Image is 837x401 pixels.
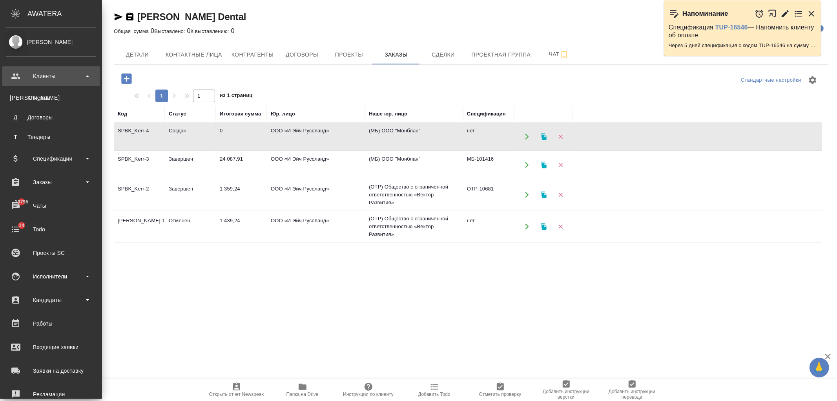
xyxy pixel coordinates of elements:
[125,12,135,22] button: Скопировать ссылку
[6,388,96,400] div: Рекламации
[2,361,100,381] a: Заявки на доставку
[6,176,96,188] div: Заказы
[118,110,127,118] div: Код
[401,379,467,401] button: Добавить Todo
[114,26,828,36] div: 0 0 0
[286,392,319,397] span: Папка на Drive
[519,219,535,235] button: Открыть
[365,151,463,179] td: (МБ) ООО "Монблан"
[519,157,535,173] button: Открыть
[27,6,102,22] div: AWATERA
[2,314,100,333] a: Работы
[114,12,123,22] button: Скопировать ссылку для ЯМессенджера
[424,50,462,60] span: Сделки
[216,123,267,150] td: 0
[6,90,96,106] a: [PERSON_NAME]Клиенты
[807,9,816,18] button: Закрыть
[669,42,816,49] p: Через 5 дней спецификация с кодом TUP-16546 на сумму 100926.66 RUB будет просрочена
[467,379,533,401] button: Отметить проверку
[204,379,270,401] button: Открыть отчет Newspeak
[271,110,295,118] div: Юр. лицо
[463,123,514,150] td: нет
[538,389,594,400] span: Добавить инструкции верстки
[343,392,394,397] span: Инструкции по клиенту
[467,110,506,118] div: Спецификация
[114,181,165,209] td: SPBK_Kerr-2
[191,28,231,34] p: К выставлению:
[553,219,569,235] button: Удалить
[2,337,100,357] a: Входящие заявки
[599,379,665,401] button: Добавить инструкции перевода
[6,365,96,377] div: Заявки на доставку
[336,379,401,401] button: Инструкции по клиенту
[794,9,803,18] button: Перейти в todo
[519,187,535,203] button: Открыть
[6,70,96,82] div: Клиенты
[768,5,777,22] button: Открыть в новой вкладке
[14,222,29,229] span: 14
[810,358,829,377] button: 🙏
[463,213,514,240] td: нет
[2,243,100,263] a: Проекты SC
[479,392,521,397] span: Отметить проверку
[165,213,216,240] td: Отменен
[803,71,822,90] span: Настроить таблицу
[2,220,100,239] a: 14Todo
[6,129,96,145] a: ТТендеры
[137,11,246,22] a: [PERSON_NAME] Dental
[780,9,790,18] button: Редактировать
[10,114,92,121] div: Договоры
[114,213,165,240] td: [PERSON_NAME]-1
[418,392,450,397] span: Добавить Todo
[6,200,96,212] div: Чаты
[10,94,92,102] div: Клиенты
[165,123,216,150] td: Создан
[365,123,463,150] td: (МБ) ООО "Монблан"
[536,157,552,173] button: Клонировать
[6,153,96,165] div: Спецификации
[270,379,336,401] button: Папка на Drive
[165,151,216,179] td: Завершен
[114,151,165,179] td: SPBK_Kerr-3
[216,213,267,240] td: 1 439,24
[519,128,535,145] button: Открыть
[119,50,156,60] span: Детали
[114,123,165,150] td: SPBK_Kerr-4
[166,50,222,60] span: Контактные лица
[165,181,216,209] td: Завершен
[220,91,253,102] span: из 1 страниц
[463,181,514,209] td: OTP-10681
[6,110,96,125] a: ДДоговоры
[2,196,100,216] a: 10795Чаты
[536,128,552,145] button: Клонировать
[669,24,816,39] p: Спецификация — Напомнить клиенту об оплате
[330,50,368,60] span: Проекты
[232,50,274,60] span: Контрагенты
[283,50,321,60] span: Договоры
[216,151,267,179] td: 24 087,91
[463,151,514,179] td: МБ-101416
[715,24,748,31] a: TUP-16546
[553,187,569,203] button: Удалить
[365,179,463,211] td: (OTP) Общество с ограниченной ответственностью «Вектор Развития»
[220,110,261,118] div: Итоговая сумма
[6,318,96,330] div: Работы
[604,389,660,400] span: Добавить инструкции перевода
[10,198,33,206] span: 10795
[553,128,569,145] button: Удалить
[377,50,415,60] span: Заказы
[813,359,826,376] span: 🙏
[739,74,803,86] div: split button
[267,181,365,209] td: ООО «И Эйч Руссланд»
[154,28,187,34] p: Выставлено:
[755,9,764,18] button: Отложить
[6,223,96,235] div: Todo
[10,133,92,141] div: Тендеры
[369,110,408,118] div: Наше юр. лицо
[536,187,552,203] button: Клонировать
[6,247,96,259] div: Проекты SC
[536,219,552,235] button: Клонировать
[169,110,186,118] div: Статус
[533,379,599,401] button: Добавить инструкции верстки
[560,50,569,59] svg: Подписаться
